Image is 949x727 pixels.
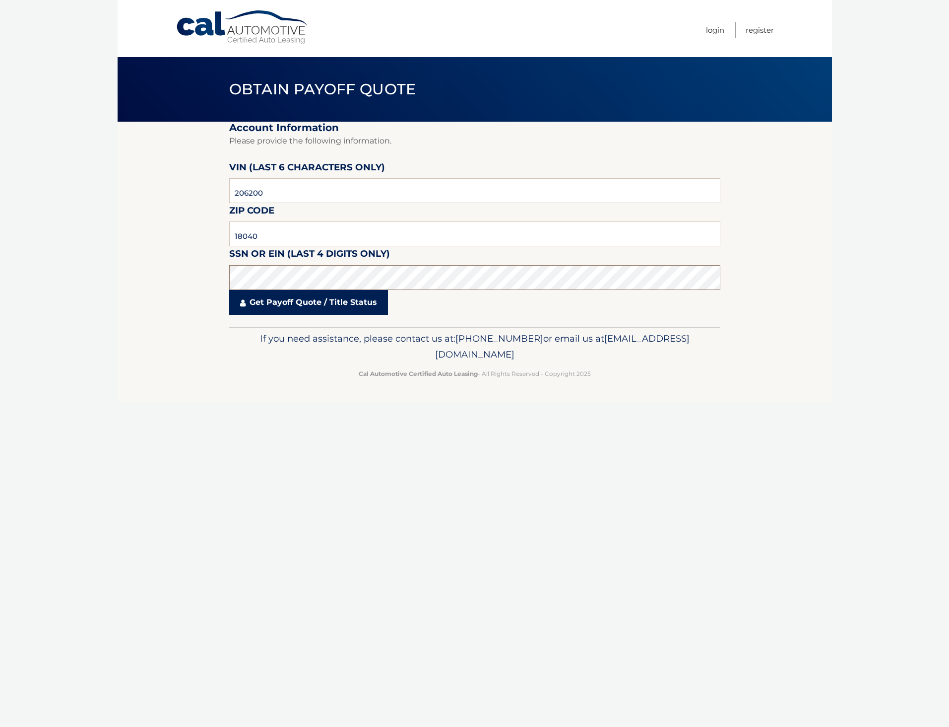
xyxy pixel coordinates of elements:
[706,22,724,38] a: Login
[236,331,714,363] p: If you need assistance, please contact us at: or email us at
[455,333,543,344] span: [PHONE_NUMBER]
[176,10,310,45] a: Cal Automotive
[229,246,390,265] label: SSN or EIN (last 4 digits only)
[229,290,388,315] a: Get Payoff Quote / Title Status
[359,370,478,377] strong: Cal Automotive Certified Auto Leasing
[229,80,416,98] span: Obtain Payoff Quote
[229,122,720,134] h2: Account Information
[236,368,714,379] p: - All Rights Reserved - Copyright 2025
[229,160,385,178] label: VIN (last 6 characters only)
[229,134,720,148] p: Please provide the following information.
[746,22,774,38] a: Register
[229,203,274,221] label: Zip Code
